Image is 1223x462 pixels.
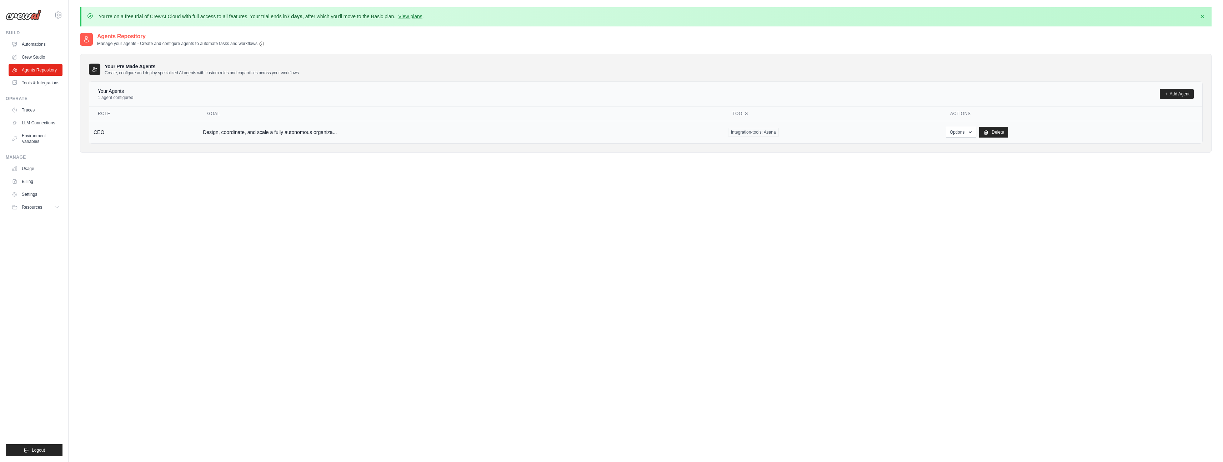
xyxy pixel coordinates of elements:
[105,70,299,76] p: Create, configure and deploy specialized AI agents with custom roles and capabilities across your...
[22,204,42,210] span: Resources
[9,77,62,89] a: Tools & Integrations
[99,13,424,20] p: You're on a free trial of CrewAI Cloud with full access to all features. Your trial ends in , aft...
[199,121,724,143] td: Design, coordinate, and scale a fully autonomous organiza...
[9,130,62,147] a: Environment Variables
[1187,428,1223,462] iframe: Chat Widget
[398,14,422,19] a: View plans
[9,163,62,174] a: Usage
[32,447,45,453] span: Logout
[1160,89,1194,99] a: Add Agent
[89,121,199,143] td: CEO
[89,106,199,121] th: Role
[9,189,62,200] a: Settings
[6,10,41,20] img: Logo
[9,39,62,50] a: Automations
[9,202,62,213] button: Resources
[9,104,62,116] a: Traces
[98,88,133,95] h4: Your Agents
[9,51,62,63] a: Crew Studio
[724,106,942,121] th: Tools
[199,106,724,121] th: Goal
[287,14,302,19] strong: 7 days
[942,106,1202,121] th: Actions
[98,95,133,100] p: 1 agent configured
[979,127,1008,138] a: Delete
[6,444,62,456] button: Logout
[9,64,62,76] a: Agents Repository
[6,96,62,101] div: Operate
[97,32,265,41] h2: Agents Repository
[9,176,62,187] a: Billing
[6,154,62,160] div: Manage
[9,117,62,129] a: LLM Connections
[97,41,265,47] p: Manage your agents - Create and configure agents to automate tasks and workflows
[728,128,778,136] span: integration-tools: Asana
[946,127,976,138] button: Options
[105,63,299,76] h3: Your Pre Made Agents
[6,30,62,36] div: Build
